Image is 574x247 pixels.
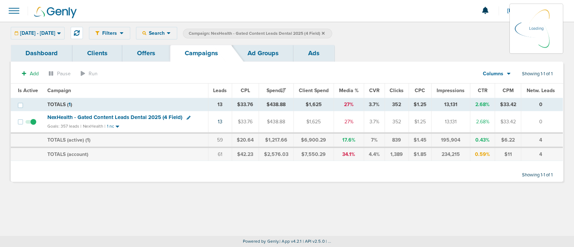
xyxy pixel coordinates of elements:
td: 59 [208,133,232,147]
img: Genly [34,7,77,18]
td: 61 [208,147,232,161]
a: Ad Groups [233,45,293,62]
span: CPL [241,87,250,94]
a: Ads [293,45,334,62]
span: CPM [503,87,514,94]
td: 3.7% [364,111,385,133]
span: CTR [478,87,488,94]
span: [PERSON_NAME] [507,8,552,13]
a: Clients [72,45,122,62]
td: $1.45 [409,133,432,147]
span: CVR [369,87,380,94]
td: 17.6% [334,133,364,147]
td: $33.76 [232,98,259,111]
span: Leads [213,87,227,94]
td: $1.25 [409,98,432,111]
span: | API v2.5.0 [303,239,325,244]
td: $438.88 [259,98,293,111]
a: Offers [122,45,170,62]
a: Dashboard [11,45,72,62]
td: $1,625 [293,98,334,111]
span: Impressions [437,87,465,94]
td: 13 [208,98,232,111]
td: $1.85 [409,147,432,161]
td: $6.22 [495,133,521,147]
a: 13 [218,119,222,125]
td: 7% [364,133,385,147]
span: Showing 1-1 of 1 [522,172,552,178]
td: 4 [521,147,563,161]
td: $20.64 [232,133,259,147]
p: Loading [529,24,544,33]
td: 2.68% [470,98,495,111]
td: $1,217.66 [259,133,293,147]
td: $11 [495,147,521,161]
td: 195,904 [432,133,470,147]
small: Goals: 357 leads | [47,124,81,129]
span: Netw. Leads [527,87,555,94]
button: Add [18,68,43,79]
td: 4 [521,133,563,147]
td: TOTALS (account) [43,147,208,161]
span: Is Active [18,87,38,94]
td: 352 [385,98,409,111]
td: $7,550.29 [293,147,334,161]
td: 1,389 [385,147,409,161]
td: 34.1% [334,147,364,161]
span: Media % [339,87,359,94]
td: $1,625 [293,111,334,133]
td: $1.25 [409,111,432,133]
td: $33.76 [232,111,259,133]
td: $42.23 [232,147,259,161]
td: 27% [334,98,364,111]
span: Add [30,71,39,77]
span: Campaign: NexHealth - Gated Content Leads Dental 2025 (4 Field) [189,30,325,37]
span: Clicks [390,87,404,94]
td: TOTALS ( ) [43,98,208,111]
td: 0 [521,111,563,133]
td: $438.88 [259,111,293,133]
td: 0.59% [470,147,495,161]
td: 2.68% [470,111,495,133]
td: 13,131 [432,111,470,133]
td: 3.7% [364,98,385,111]
td: $33.42 [495,98,521,111]
td: 27% [334,111,364,133]
td: $2,576.03 [259,147,293,161]
span: 1 [69,101,71,108]
small: 1 nc [107,124,114,129]
td: 234,215 [432,147,470,161]
span: | ... [326,239,331,244]
td: 4.4% [364,147,385,161]
span: Campaign [47,87,71,94]
span: Spend [267,87,286,94]
td: $6,900.29 [293,133,334,147]
td: $33.42 [495,111,521,133]
span: CPC [415,87,425,94]
span: Client Spend [299,87,329,94]
td: 13,131 [432,98,470,111]
td: TOTALS (active) ( ) [43,133,208,147]
span: | App v4.2.1 [279,239,301,244]
td: 0.43% [470,133,495,147]
a: Campaigns [170,45,233,62]
td: 352 [385,111,409,133]
span: Showing 1-1 of 1 [522,71,552,77]
span: NexHealth - Gated Content Leads Dental 2025 (4 Field) [47,114,182,120]
td: 839 [385,133,409,147]
td: 0 [521,98,563,111]
span: 1 [87,137,89,143]
small: NexHealth | [83,124,105,129]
